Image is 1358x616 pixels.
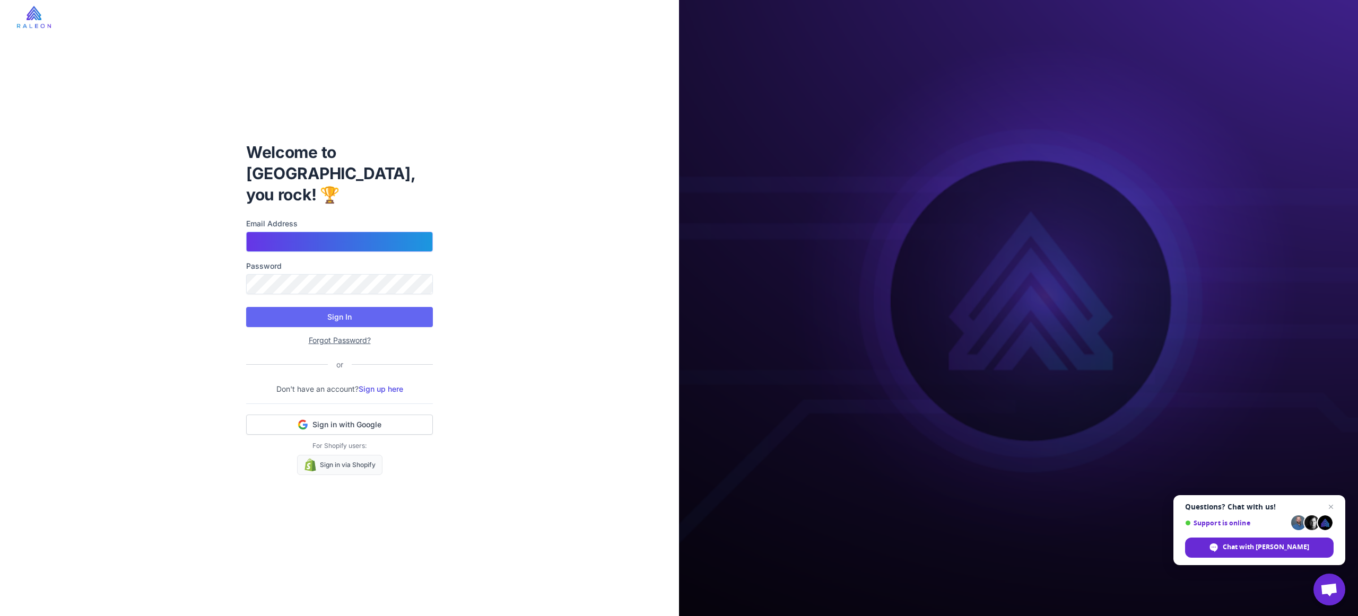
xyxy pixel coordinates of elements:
span: Sign in with Google [312,419,381,430]
img: raleon-logo-whitebg.9aac0268.jpg [17,6,51,28]
span: Chat with [PERSON_NAME] [1223,542,1309,552]
button: Sign in with Google [246,415,433,435]
div: or [328,359,352,371]
button: Sign In [246,307,433,327]
label: Email Address [246,218,433,230]
a: Forgot Password? [309,336,371,345]
p: For Shopify users: [246,441,433,451]
span: Support is online [1185,519,1287,527]
h1: Welcome to [GEOGRAPHIC_DATA], you rock! 🏆 [246,142,433,205]
span: Chat with [PERSON_NAME] [1185,538,1334,558]
p: Don't have an account? [246,383,433,395]
span: Questions? Chat with us! [1185,503,1334,511]
label: Password [246,260,433,272]
a: Open chat [1313,574,1345,605]
a: Sign up here [359,384,403,393]
a: Sign in via Shopify [297,455,382,475]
